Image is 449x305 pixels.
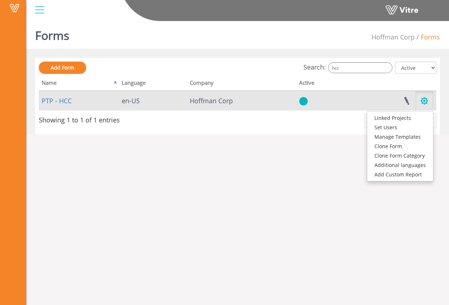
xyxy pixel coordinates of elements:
a: Previous [365,113,400,128]
span: 210 [190,96,233,105]
th: Company [187,77,297,91]
th: Language [119,77,186,91]
input: Search: [328,62,393,73]
a: PTP - HCC [42,96,72,105]
a: Add Form [39,62,86,74]
a: Linked Projects [367,113,433,123]
label: Search: [303,62,393,73]
img: yes [299,97,308,106]
h1: Forms [35,18,69,49]
a: Add Custom Report [367,170,433,179]
th: Name: activate to sort column descending [39,77,119,91]
div: Showing 1 to 1 of 1 entries [39,113,120,125]
th: Active [296,77,343,91]
li: Forms [415,33,440,42]
a: Clone Form Category [367,151,433,160]
a: Set Users [367,123,433,132]
a: Manage Templates [367,132,433,142]
span: Add Form [51,64,74,71]
td: en-US [119,91,186,110]
a: Clone Form [367,142,433,151]
span: 210 [372,33,415,41]
a: Additional languages [367,160,433,170]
